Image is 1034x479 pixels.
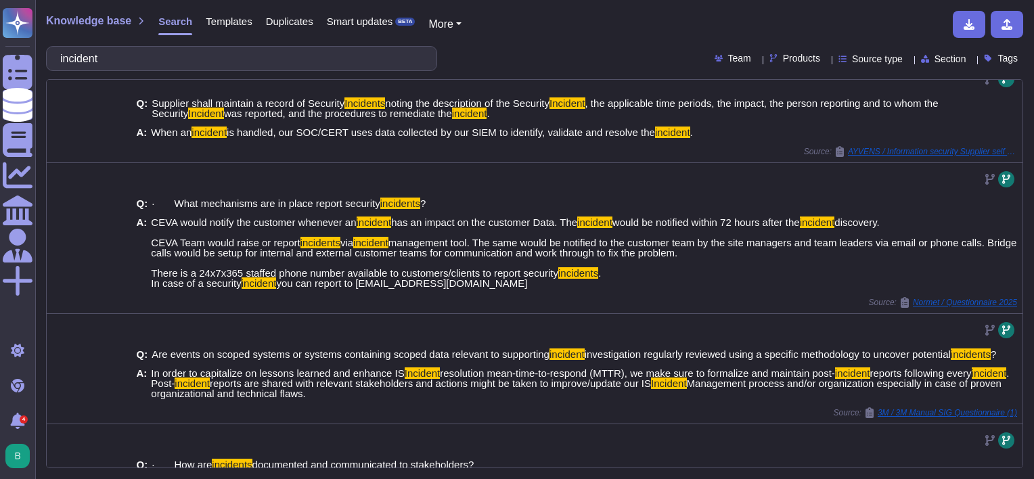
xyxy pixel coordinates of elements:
mark: incident [353,237,388,248]
mark: Incident [651,378,687,389]
mark: Incidents [344,97,385,109]
span: reports following every [870,367,972,379]
span: In order to capitalize on lessons learned and enhance IS [151,367,404,379]
input: Search a question or template... [53,47,423,70]
mark: incidents [380,198,420,209]
mark: incidents [212,459,252,470]
span: via [340,237,353,248]
b: Q: [136,98,148,118]
span: Management process and/or organization especially in case of proven organizational and technical ... [151,378,1002,399]
span: . Post- [151,367,1009,389]
span: Source: [869,297,1017,308]
span: would be notified within 72 hours after the [612,216,800,228]
mark: incident [549,348,585,360]
mark: incidents [951,348,991,360]
mark: incident [357,216,392,228]
span: Are events on scoped systems or systems containing scoped data relevant to supporting [152,348,549,360]
span: Section [935,54,966,64]
span: AYVENS / Information security Supplier self assessment [848,147,1017,156]
span: documented and communicated to stakeholders? [252,459,474,470]
span: ? [991,348,996,360]
span: Supplier shall maintain a record of Security [152,97,344,109]
span: · What mechanisms are in place report security [152,198,380,209]
b: A: [136,368,147,398]
mark: incident [800,216,835,228]
span: management tool. The same would be notified to the customer team by the site managers and team le... [151,237,1016,279]
span: Smart updates [327,16,393,26]
span: . [487,108,489,119]
span: . In case of a security [151,267,601,289]
mark: Incident [188,108,224,119]
span: has an impact on the customer Data. The [391,216,577,228]
mark: incident [835,367,870,379]
span: Source type [852,54,903,64]
span: . [690,127,693,138]
span: reports are shared with relevant stakeholders and actions might be taken to improve/update our IS [210,378,651,389]
span: , the applicable time periods, the impact, the person reporting and to whom the Security [152,97,938,119]
span: Source: [834,407,1017,418]
span: Knowledge base [46,16,131,26]
span: · How are [152,459,212,470]
span: Team [728,53,751,63]
button: user [3,441,39,471]
mark: Incident [405,367,441,379]
span: Products [783,53,820,63]
span: investigation regularly reviewed using a specific methodology to uncover potential [585,348,951,360]
mark: incident [175,378,210,389]
span: resolution mean-time-to-respond (MTTR), we make sure to formalize and maintain post- [440,367,835,379]
mark: Incident [549,97,585,109]
b: Q: [136,198,148,208]
span: When an [151,127,192,138]
span: Search [158,16,192,26]
span: 3M / 3M Manual SIG Questionnaire (1) [878,409,1017,417]
span: ? [420,198,426,209]
span: More [428,18,453,30]
span: Tags [997,53,1018,63]
span: Templates [206,16,252,26]
span: was reported, and the procedures to remediate the [224,108,452,119]
mark: incident [192,127,227,138]
mark: incident [972,367,1007,379]
span: is handled, our SOC/CERT uses data collected by our SIEM to identify, validate and resolve the [227,127,655,138]
b: A: [136,127,147,137]
mark: incidents [300,237,340,248]
mark: incident [655,127,690,138]
span: Normet / Questionnaire 2025 [913,298,1017,306]
mark: incident [242,277,277,289]
mark: incidents [558,267,598,279]
div: BETA [395,18,415,26]
img: user [5,444,30,468]
span: noting the description of the Security [385,97,549,109]
mark: incident [452,108,487,119]
span: Duplicates [266,16,313,26]
b: A: [136,217,147,288]
span: Source: [804,146,1017,157]
b: Q: [136,459,148,470]
span: CEVA would notify the customer whenever an [151,216,356,228]
button: More [428,16,462,32]
b: Q: [136,349,148,359]
mark: incident [577,216,612,228]
span: you can report to [EMAIL_ADDRESS][DOMAIN_NAME] [276,277,527,289]
div: 4 [20,415,28,424]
